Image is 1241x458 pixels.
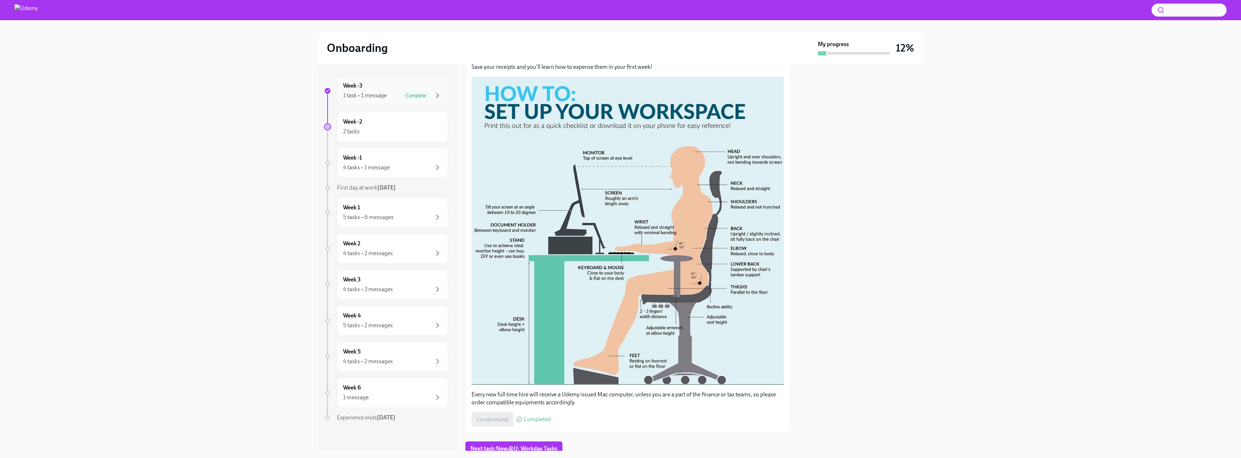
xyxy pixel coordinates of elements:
a: Week -22 tasks [324,112,448,142]
span: First day at work [337,184,396,191]
h6: Week 2 [343,240,360,248]
h6: Week 1 [343,204,360,212]
a: Week 24 tasks • 2 messages [324,234,448,264]
span: Complete [402,93,430,98]
h2: Onboarding [327,41,388,55]
a: Week 54 tasks • 2 messages [324,342,448,372]
div: 5 tasks • 2 messages [343,321,393,329]
a: Week 15 tasks • 6 messages [324,197,448,228]
span: Completed [523,417,551,422]
strong: My progress [818,40,849,48]
h6: Week -1 [343,154,362,162]
div: 4 tasks • 3 messages [343,285,393,293]
p: Save your receipts and you'll learn how to expense them in your first week! [472,63,784,71]
strong: [DATE] [377,414,395,421]
div: 4 tasks • 2 messages [343,249,393,257]
h6: Week 6 [343,384,361,392]
button: Next task:New@U: Workday Tasks [465,441,562,456]
a: Week -14 tasks • 1 message [324,148,448,178]
a: Week 34 tasks • 3 messages [324,270,448,300]
button: Zoom image [472,77,784,385]
a: First day at work[DATE] [324,184,448,192]
div: 4 tasks • 1 message [343,164,390,172]
h3: 12% [896,41,914,54]
div: 4 tasks • 2 messages [343,357,393,365]
img: Udemy [14,4,38,16]
div: 1 message [343,393,369,401]
a: Week 45 tasks • 2 messages [324,306,448,336]
div: 1 task • 1 message [343,92,387,99]
h6: Week -2 [343,118,362,126]
a: Week 61 message [324,378,448,408]
strong: [DATE] [377,184,396,191]
p: Every new full time hire will receive a Udemy issued Mac computer, unless you are a part of the f... [472,391,784,406]
h6: Week 5 [343,348,361,356]
span: Next task : New@U: Workday Tasks [470,445,557,452]
h6: Week 3 [343,276,361,284]
h6: Week -3 [343,82,363,90]
div: 2 tasks [343,128,360,135]
div: 5 tasks • 6 messages [343,213,394,221]
h6: Week 4 [343,312,361,320]
a: Week -31 task • 1 messageComplete [324,76,448,106]
span: Experience ends [337,414,395,421]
